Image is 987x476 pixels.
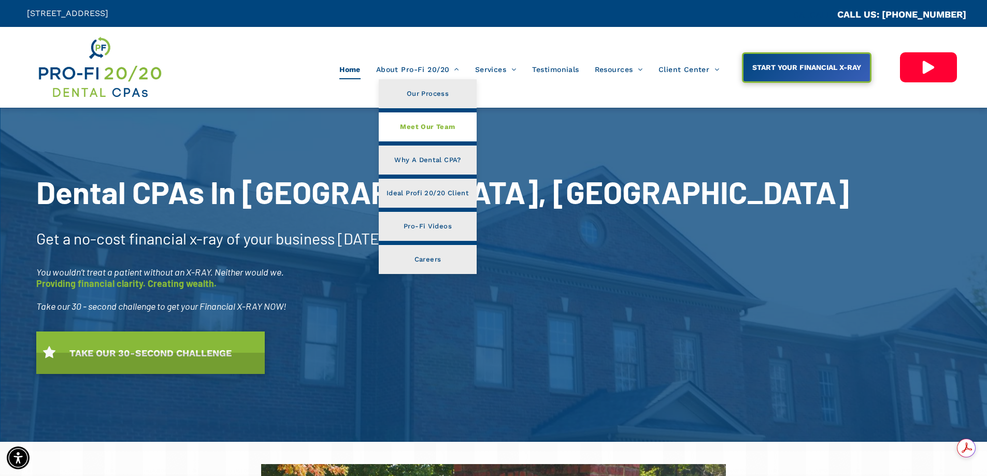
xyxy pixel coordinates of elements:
[332,60,368,79] a: Home
[387,186,469,200] span: Ideal Profi 20/20 Client
[27,8,108,18] span: [STREET_ADDRESS]
[414,253,441,266] span: Careers
[37,35,162,100] img: Get Dental CPA Consulting, Bookkeeping, & Bank Loans
[368,60,467,79] a: About Pro-Fi 20/20
[36,278,217,289] span: Providing financial clarity. Creating wealth.
[394,153,461,167] span: Why A Dental CPA?
[400,120,455,134] span: Meet Our Team
[379,146,477,175] a: Why A Dental CPA?
[36,300,287,312] span: Take our 30 - second challenge to get your Financial X-RAY NOW!
[379,245,477,274] a: Careers
[74,229,223,248] span: no-cost financial x-ray
[379,79,477,108] a: Our Process
[7,446,30,469] div: Accessibility Menu
[467,60,524,79] a: Services
[36,266,284,278] span: You wouldn’t treat a patient without an X-RAY. Neither would we.
[837,9,966,20] a: CALL US: [PHONE_NUMBER]
[524,60,587,79] a: Testimonials
[793,10,837,20] span: CA::CALLC
[742,52,871,83] a: START YOUR FINANCIAL X-RAY
[36,229,70,248] span: Get a
[407,87,449,100] span: Our Process
[226,229,390,248] span: of your business [DATE]!
[376,60,460,79] span: About Pro-Fi 20/20
[587,60,651,79] a: Resources
[36,331,265,374] a: TAKE OUR 30-SECOND CHALLENGE
[379,179,477,208] a: Ideal Profi 20/20 Client
[379,212,477,241] a: Pro-Fi Videos
[404,220,452,233] span: Pro-Fi Videos
[36,173,849,210] span: Dental CPAs In [GEOGRAPHIC_DATA], [GEOGRAPHIC_DATA]
[651,60,727,79] a: Client Center
[749,58,865,77] span: START YOUR FINANCIAL X-RAY
[66,342,235,364] span: TAKE OUR 30-SECOND CHALLENGE
[379,112,477,141] a: Meet Our Team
